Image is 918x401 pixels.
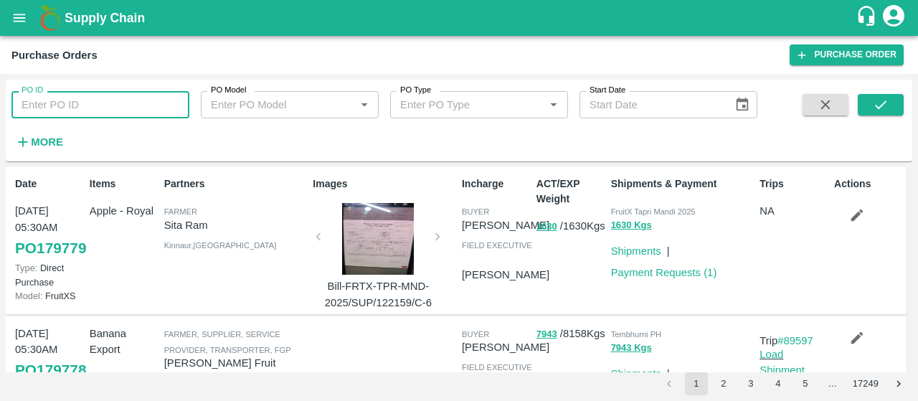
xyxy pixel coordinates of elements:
[856,5,881,31] div: customer-support
[767,372,790,395] button: Go to page 4
[685,372,708,395] button: page 1
[611,176,754,192] p: Shipments & Payment
[400,85,431,96] label: PO Type
[15,289,84,303] p: FruitXS
[15,261,84,288] p: Direct Purchase
[11,130,67,154] button: More
[15,357,86,383] a: PO179778
[22,85,43,96] label: PO ID
[760,176,828,192] p: Trips
[579,91,723,118] input: Start Date
[777,335,813,346] a: #89597
[462,241,532,250] span: field executive
[15,176,84,192] p: Date
[164,217,308,233] p: Sita Ram
[90,326,158,358] p: Banana Export
[462,330,489,339] span: buyer
[848,372,883,395] button: Go to page 17249
[211,85,247,96] label: PO Model
[462,207,489,216] span: buyer
[15,235,86,261] a: PO179779
[760,333,828,349] p: Trip
[729,91,756,118] button: Choose date
[881,3,907,33] div: account of current user
[712,372,735,395] button: Go to page 2
[31,136,63,148] strong: More
[394,95,540,114] input: Enter PO Type
[739,372,762,395] button: Go to page 3
[887,372,910,395] button: Go to next page
[36,4,65,32] img: logo
[834,176,903,192] p: Actions
[661,237,670,259] div: |
[15,263,37,273] span: Type:
[313,176,456,192] p: Images
[15,291,42,301] span: Model:
[462,339,549,355] p: [PERSON_NAME]
[90,176,158,192] p: Items
[536,326,557,343] button: 7943
[536,326,605,342] p: / 8158 Kgs
[15,203,84,235] p: [DATE] 05:30AM
[661,360,670,382] div: |
[611,207,696,216] span: FruitX Tapri Mandi 2025
[611,340,652,357] button: 7943 Kgs
[164,241,277,250] span: Kinnaur , [GEOGRAPHIC_DATA]
[205,95,351,114] input: Enter PO Model
[536,218,605,235] p: / 1630 Kgs
[656,372,912,395] nav: pagination navigation
[794,372,817,395] button: Go to page 5
[164,330,291,354] span: Farmer, Supplier, Service Provider, Transporter, FGP
[462,217,549,233] p: [PERSON_NAME]
[90,203,158,219] p: Apple - Royal
[65,11,145,25] b: Supply Chain
[536,219,557,235] button: 1630
[11,91,189,118] input: Enter PO ID
[544,95,563,114] button: Open
[164,207,197,216] span: Farmer
[790,44,904,65] a: Purchase Order
[462,363,532,372] span: field executive
[462,176,531,192] p: Incharge
[11,46,98,65] div: Purchase Orders
[760,203,828,219] p: NA
[611,217,652,234] button: 1630 Kgs
[164,176,308,192] p: Partners
[536,176,605,207] p: ACT/EXP Weight
[355,95,374,114] button: Open
[611,267,717,278] a: Payment Requests (1)
[611,245,661,257] a: Shipments
[15,326,84,358] p: [DATE] 05:30AM
[611,330,662,339] span: Tembhurni PH
[611,368,661,379] a: Shipments
[760,349,805,376] a: Load Shipment
[3,1,36,34] button: open drawer
[821,377,844,391] div: …
[164,355,308,387] p: [PERSON_NAME] Fruit Suppliers
[462,267,549,283] p: [PERSON_NAME]
[324,278,432,311] p: Bill-FRTX-TPR-MND-2025/SUP/122159/C-6
[65,8,856,28] a: Supply Chain
[590,85,625,96] label: Start Date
